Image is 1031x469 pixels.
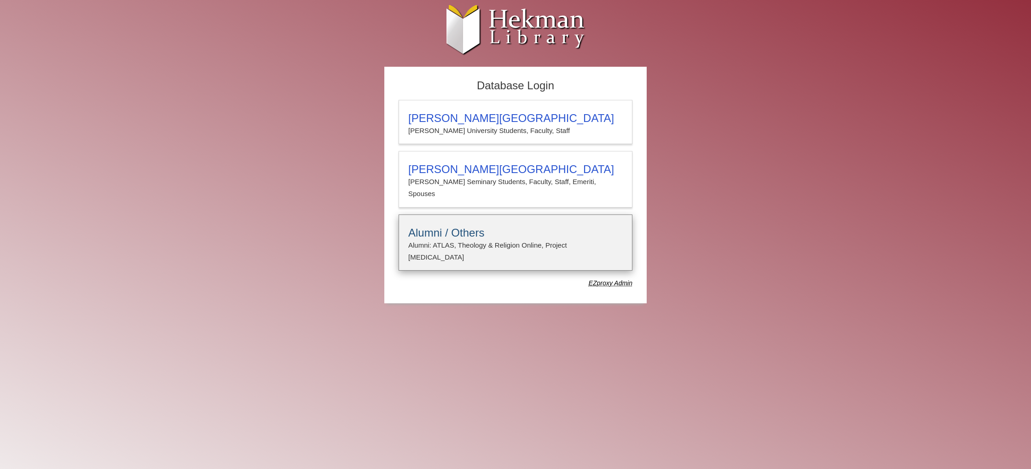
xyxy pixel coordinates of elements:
h2: Database Login [394,76,637,95]
p: [PERSON_NAME] Seminary Students, Faculty, Staff, Emeriti, Spouses [408,176,623,200]
p: Alumni: ATLAS, Theology & Religion Online, Project [MEDICAL_DATA] [408,239,623,264]
summary: Alumni / OthersAlumni: ATLAS, Theology & Religion Online, Project [MEDICAL_DATA] [408,226,623,264]
h3: [PERSON_NAME][GEOGRAPHIC_DATA] [408,112,623,125]
a: [PERSON_NAME][GEOGRAPHIC_DATA][PERSON_NAME] Seminary Students, Faculty, Staff, Emeriti, Spouses [399,151,632,208]
h3: [PERSON_NAME][GEOGRAPHIC_DATA] [408,163,623,176]
p: [PERSON_NAME] University Students, Faculty, Staff [408,125,623,137]
h3: Alumni / Others [408,226,623,239]
dfn: Use Alumni login [589,279,632,287]
a: [PERSON_NAME][GEOGRAPHIC_DATA][PERSON_NAME] University Students, Faculty, Staff [399,100,632,144]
